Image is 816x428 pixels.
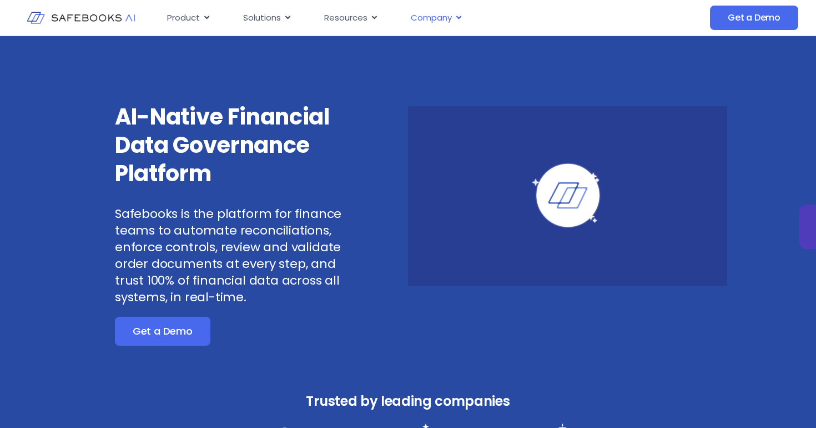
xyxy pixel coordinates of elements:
p: Safebooks is the platform for finance teams to automate reconciliations, enforce controls, review... [115,206,354,306]
span: Solutions [243,12,281,24]
span: Get a Demo [728,12,780,23]
span: Product [167,12,200,24]
nav: Menu [158,7,621,29]
span: Company [411,12,452,24]
a: Get a Demo [115,317,210,346]
span: Resources [324,12,367,24]
span: Get a Demo [133,326,193,337]
div: Menu Toggle [158,7,621,29]
h3: Trusted by leading companies [234,390,582,412]
h3: AI-Native Financial Data Governance Platform [115,103,354,188]
a: Get a Demo [710,6,798,30]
